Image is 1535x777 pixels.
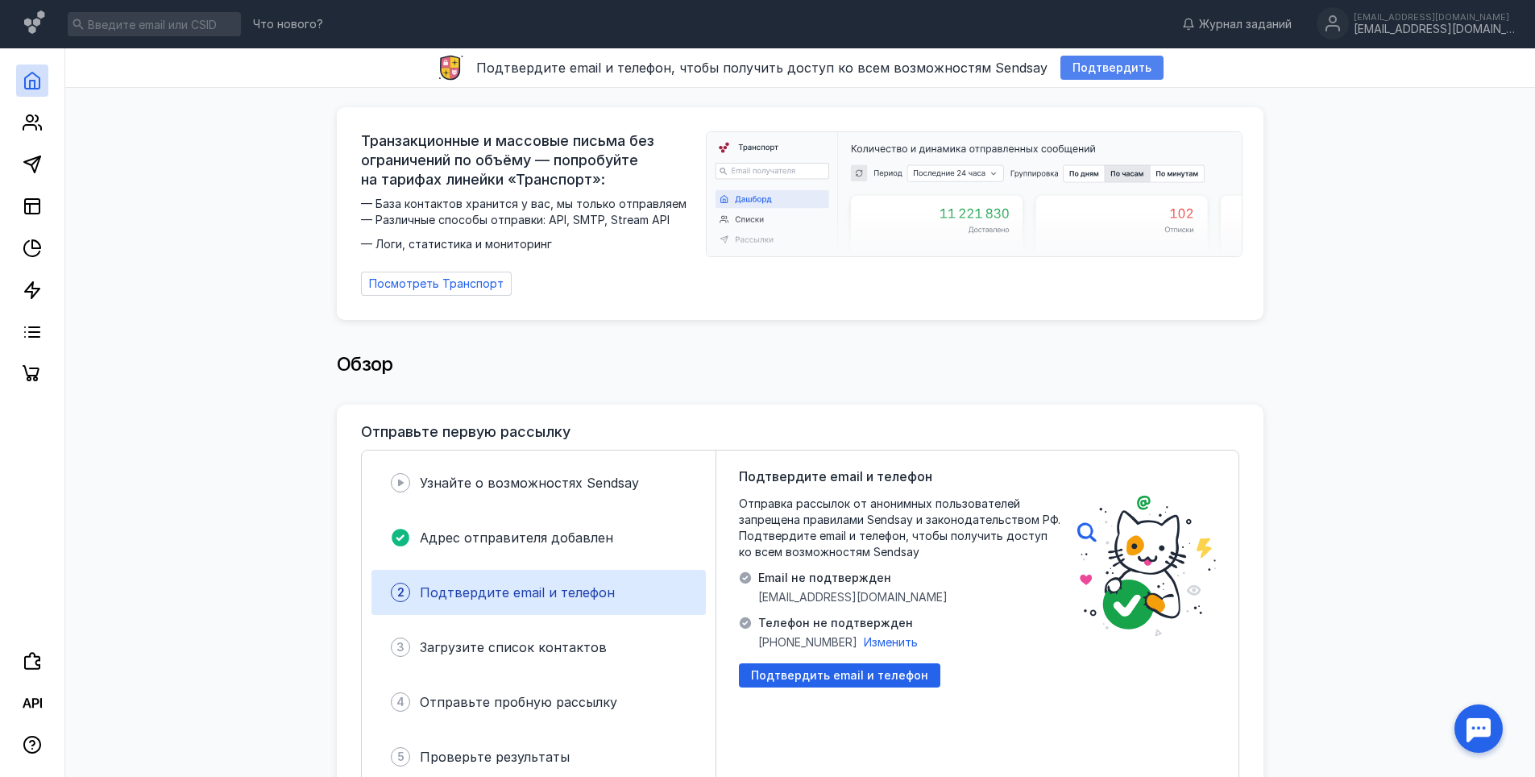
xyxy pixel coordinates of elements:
[1174,16,1300,32] a: Журнал заданий
[864,635,918,649] span: Изменить
[1072,61,1151,75] span: Подтвердить
[420,530,613,546] span: Адрес отправителя добавлен
[68,12,241,36] input: Введите email или CSID
[420,749,570,765] span: Проверьте результаты
[476,60,1048,76] span: Подтвердите email и телефон, чтобы получить доступ ко всем возможностям Sendsay
[1077,496,1216,637] img: poster
[361,131,696,189] span: Транзакционные и массовые письма без ограничений по объёму — попробуйте на тарифах линейки «Транс...
[396,694,404,710] span: 4
[420,475,639,491] span: Узнайте о возможностях Sendsay
[758,589,948,605] span: [EMAIL_ADDRESS][DOMAIN_NAME]
[420,694,617,710] span: Отправьте пробную рассылку
[361,272,512,296] a: Посмотреть Транспорт
[420,639,607,655] span: Загрузите список контактов
[1199,16,1292,32] span: Журнал заданий
[1354,12,1515,22] div: [EMAIL_ADDRESS][DOMAIN_NAME]
[1354,23,1515,36] div: [EMAIL_ADDRESS][DOMAIN_NAME]
[751,669,928,683] span: Подтвердить email и телефон
[397,584,404,600] span: 2
[864,634,918,650] button: Изменить
[739,467,932,486] span: Подтвердите email и телефон
[337,352,393,376] span: Обзор
[758,634,857,650] span: [PHONE_NUMBER]
[369,277,504,291] span: Посмотреть Транспорт
[758,615,918,631] span: Телефон не подтвержден
[396,639,404,655] span: 3
[420,584,615,600] span: Подтвердите email и телефон
[739,663,940,688] button: Подтвердить email и телефон
[1060,56,1164,80] button: Подтвердить
[361,196,696,252] span: — База контактов хранится у вас, мы только отправляем — Различные способы отправки: API, SMTP, St...
[245,19,331,30] a: Что нового?
[361,424,570,440] h3: Отправьте первую рассылку
[758,570,948,586] span: Email не подтвержден
[397,749,404,765] span: 5
[253,19,323,30] span: Что нового?
[739,496,1061,560] span: Отправка рассылок от анонимных пользователей запрещена правилами Sendsay и законодательством РФ. ...
[707,132,1242,256] img: dashboard-transport-banner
